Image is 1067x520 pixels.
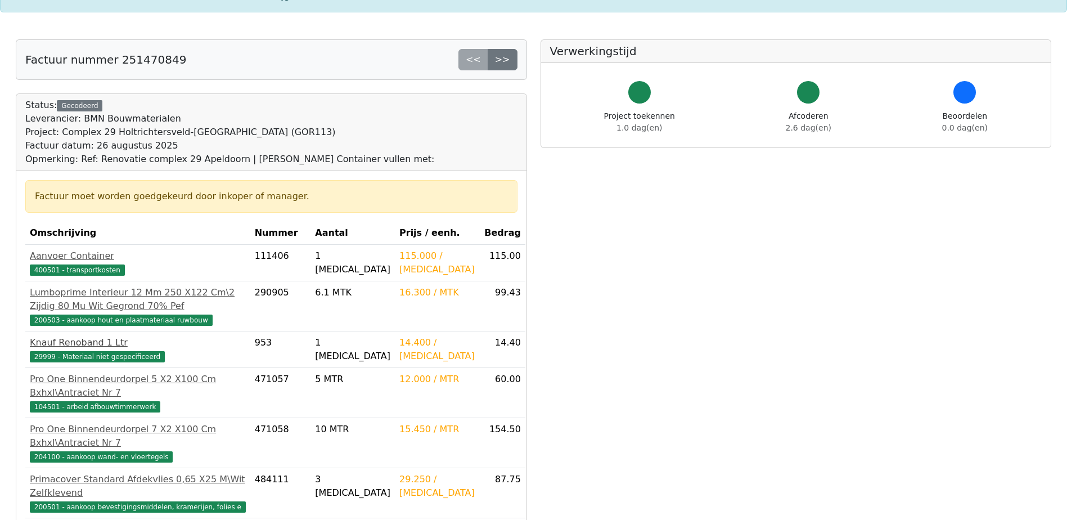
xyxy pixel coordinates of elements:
[395,222,479,245] th: Prijs / eenh.
[616,123,662,132] span: 1.0 dag(en)
[30,373,246,400] div: Pro One Binnendeurdorpel 5 X2 X100 Cm Bxhxl\Antraciet Nr 7
[30,501,246,513] span: 200501 - aankoop bevestigingsmiddelen, kramerijen, folies e
[30,401,160,413] span: 104501 - arbeid afbouwtimmerwerk
[488,49,517,70] a: >>
[25,153,435,166] div: Opmerking: Ref: Renovatie complex 29 Apeldoorn | [PERSON_NAME] Container vullen met:
[315,336,390,363] div: 1 [MEDICAL_DATA]
[479,418,525,468] td: 154.50
[310,222,395,245] th: Aantal
[786,110,831,134] div: Afcoderen
[30,473,246,513] a: Primacover Standard Afdekvlies 0,65 X25 M\Wit Zelfklevend200501 - aankoop bevestigingsmiddelen, k...
[30,373,246,413] a: Pro One Binnendeurdorpel 5 X2 X100 Cm Bxhxl\Antraciet Nr 7104501 - arbeid afbouwtimmerwerk
[250,245,311,281] td: 111406
[399,473,475,500] div: 29.250 / [MEDICAL_DATA]
[942,123,988,132] span: 0.0 dag(en)
[399,286,475,299] div: 16.300 / MTK
[315,423,390,436] div: 10 MTR
[25,139,435,153] div: Factuur datum: 26 augustus 2025
[25,53,186,66] h5: Factuur nummer 251470849
[30,249,246,276] a: Aanvoer Container400501 - transportkosten
[30,351,165,362] span: 29999 - Materiaal niet gespecificeerd
[25,112,435,125] div: Leverancier: BMN Bouwmaterialen
[30,423,246,450] div: Pro One Binnendeurdorpel 7 X2 X100 Cm Bxhxl\Antraciet Nr 7
[250,468,311,518] td: 484111
[479,368,525,418] td: 60.00
[30,423,246,463] a: Pro One Binnendeurdorpel 7 X2 X100 Cm Bxhxl\Antraciet Nr 7204100 - aankoop wand- en vloertegels
[479,245,525,281] td: 115.00
[399,373,475,386] div: 12.000 / MTR
[250,331,311,368] td: 953
[399,423,475,436] div: 15.450 / MTR
[25,98,435,166] div: Status:
[35,190,508,203] div: Factuur moet worden goedgekeurd door inkoper of manager.
[315,373,390,386] div: 5 MTR
[250,418,311,468] td: 471058
[479,222,525,245] th: Bedrag
[786,123,831,132] span: 2.6 dag(en)
[25,222,250,245] th: Omschrijving
[30,473,246,500] div: Primacover Standard Afdekvlies 0,65 X25 M\Wit Zelfklevend
[30,286,246,313] div: Lumboprime Interieur 12 Mm 250 X122 Cm\2 Zijdig 80 Mu Wit Gegrond 70% Pef
[30,336,246,349] div: Knauf Renoband 1 Ltr
[30,265,125,276] span: 400501 - transportkosten
[479,331,525,368] td: 14.40
[604,110,675,134] div: Project toekennen
[550,44,1042,58] h5: Verwerkingstijd
[250,281,311,331] td: 290905
[30,249,246,263] div: Aanvoer Container
[399,336,475,363] div: 14.400 / [MEDICAL_DATA]
[25,125,435,139] div: Project: Complex 29 Holtrichtersveld-[GEOGRAPHIC_DATA] (GOR113)
[315,249,390,276] div: 1 [MEDICAL_DATA]
[30,336,246,363] a: Knauf Renoband 1 Ltr29999 - Materiaal niet gespecificeerd
[250,368,311,418] td: 471057
[315,473,390,500] div: 3 [MEDICAL_DATA]
[57,100,102,111] div: Gecodeerd
[30,286,246,326] a: Lumboprime Interieur 12 Mm 250 X122 Cm\2 Zijdig 80 Mu Wit Gegrond 70% Pef200503 - aankoop hout en...
[399,249,475,276] div: 115.000 / [MEDICAL_DATA]
[479,281,525,331] td: 99.43
[30,315,213,326] span: 200503 - aankoop hout en plaatmateriaal ruwbouw
[250,222,311,245] th: Nummer
[942,110,988,134] div: Beoordelen
[479,468,525,518] td: 87.75
[30,451,173,463] span: 204100 - aankoop wand- en vloertegels
[315,286,390,299] div: 6.1 MTK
